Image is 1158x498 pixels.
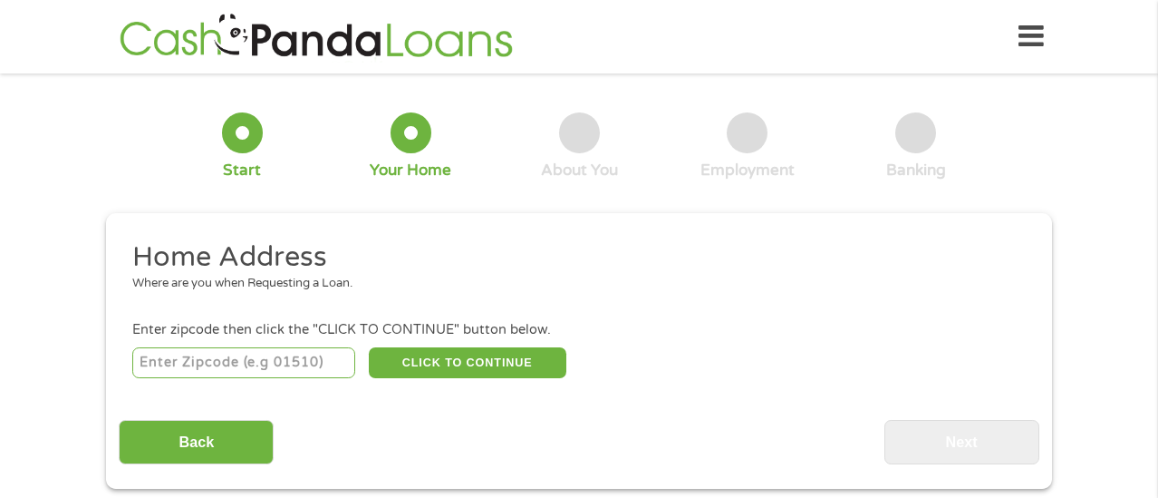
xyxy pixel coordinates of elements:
button: CLICK TO CONTINUE [369,347,566,378]
div: Enter zipcode then click the "CLICK TO CONTINUE" button below. [132,320,1026,340]
div: Employment [700,161,795,181]
input: Back [119,420,274,464]
img: GetLoanNow Logo [114,11,518,63]
div: Where are you when Requesting a Loan. [132,275,1013,293]
input: Next [884,420,1039,464]
div: Your Home [370,161,451,181]
div: About You [541,161,618,181]
input: Enter Zipcode (e.g 01510) [132,347,356,378]
h2: Home Address [132,239,1013,276]
div: Banking [886,161,946,181]
div: Start [223,161,261,181]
